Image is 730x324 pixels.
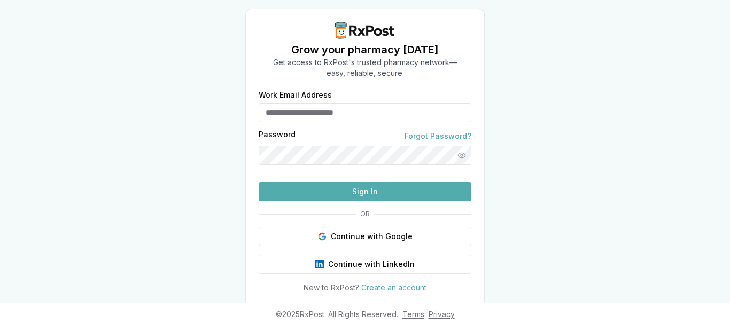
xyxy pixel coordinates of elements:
span: New to RxPost? [304,283,359,292]
a: Terms [402,310,424,319]
button: Show password [452,146,471,165]
img: Google [318,232,327,241]
label: Work Email Address [259,91,471,99]
button: Continue with LinkedIn [259,255,471,274]
button: Sign In [259,182,471,201]
p: Get access to RxPost's trusted pharmacy network— easy, reliable, secure. [273,57,457,78]
img: RxPost Logo [331,22,399,39]
a: Create an account [361,283,426,292]
a: Forgot Password? [405,131,471,141]
a: Privacy [429,310,455,319]
button: Continue with Google [259,227,471,246]
img: LinkedIn [315,260,324,268]
label: Password [259,131,296,141]
h1: Grow your pharmacy [DATE] [273,42,457,57]
span: OR [356,210,374,218]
